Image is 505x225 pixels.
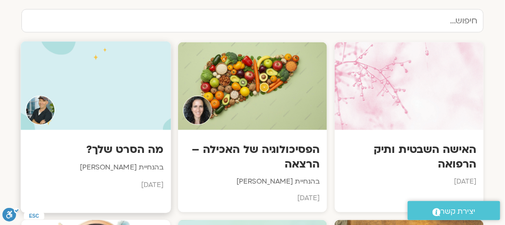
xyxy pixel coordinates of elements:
span: יצירת קשר [441,205,476,218]
a: Teacherהפסיכולוגיה של האכילה – הרצאהבהנחיית [PERSON_NAME][DATE] [178,42,327,212]
p: בהנחיית [PERSON_NAME] [185,176,320,188]
p: [DATE] [28,179,164,191]
p: [DATE] [342,176,476,188]
input: חיפוש... [21,9,484,33]
p: [DATE] [185,193,320,205]
img: Teacher [183,96,212,125]
h3: הפסיכולוגיה של האכילה – הרצאה [185,142,320,171]
a: Teacherמה הסרט שלך?בהנחיית [PERSON_NAME][DATE] [21,42,170,212]
img: Teacher [26,95,55,125]
a: האישה השבטית ותיק הרפואה[DATE] [335,42,484,212]
h3: מה הסרט שלך? [28,142,164,157]
a: יצירת קשר [408,201,500,220]
h3: האישה השבטית ותיק הרפואה [342,142,476,171]
p: בהנחיית [PERSON_NAME] [28,162,164,174]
